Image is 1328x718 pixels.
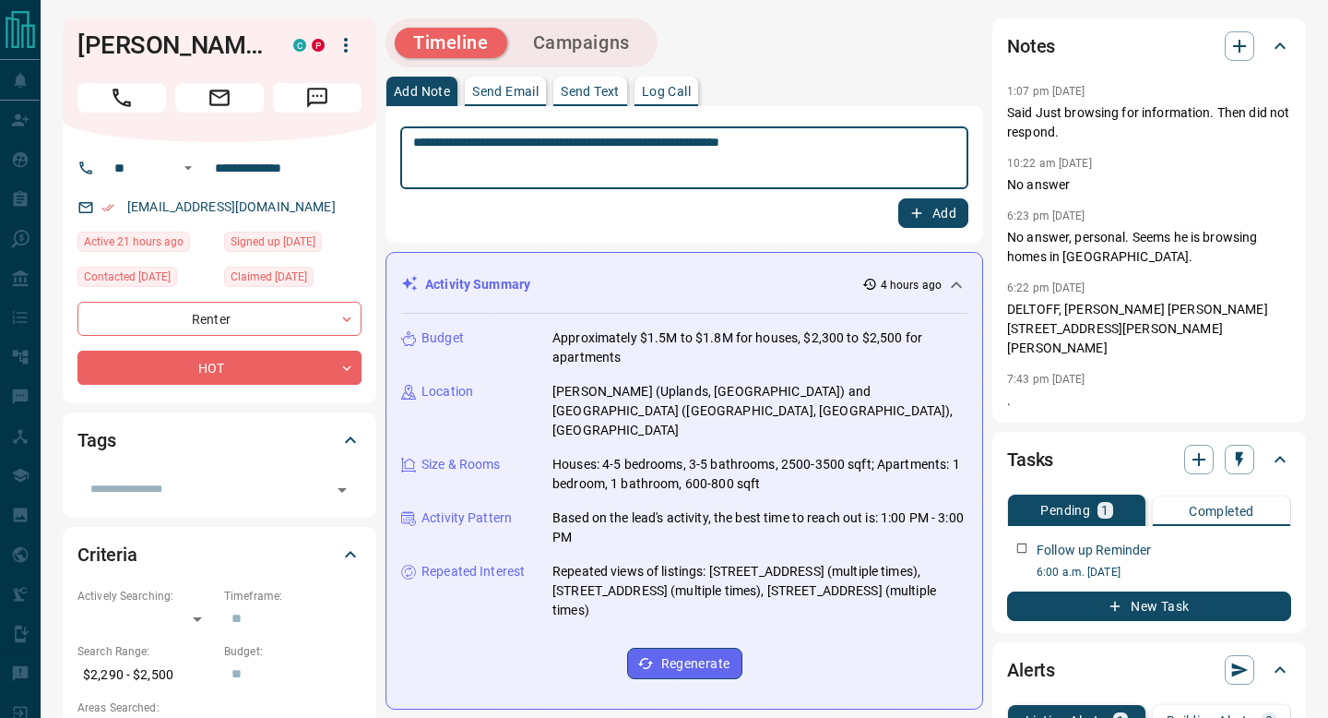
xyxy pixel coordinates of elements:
[77,232,215,257] div: Sun Sep 14 2025
[175,83,264,113] span: Email
[77,660,215,690] p: $2,290 - $2,500
[561,85,620,98] p: Send Text
[1007,281,1085,294] p: 6:22 pm [DATE]
[881,277,942,293] p: 4 hours ago
[401,268,967,302] div: Activity Summary4 hours ago
[1101,504,1109,517] p: 1
[77,30,266,60] h1: [PERSON_NAME]
[231,268,307,286] span: Claimed [DATE]
[1037,564,1291,580] p: 6:00 a.m. [DATE]
[224,588,362,604] p: Timeframe:
[642,85,691,98] p: Log Call
[1007,157,1092,170] p: 10:22 am [DATE]
[1007,24,1291,68] div: Notes
[77,302,362,336] div: Renter
[421,455,501,474] p: Size & Rooms
[77,533,362,577] div: Criteria
[394,85,450,98] p: Add Note
[1040,504,1090,517] p: Pending
[77,588,215,604] p: Actively Searching:
[1007,300,1291,358] p: DELTOFF, [PERSON_NAME] [PERSON_NAME] [STREET_ADDRESS][PERSON_NAME][PERSON_NAME]
[1007,103,1291,142] p: Said Just browsing for information. Then did not respond.
[1007,228,1291,267] p: No answer, personal. Seems he is browsing homes in [GEOGRAPHIC_DATA].
[1189,505,1254,518] p: Completed
[552,509,967,547] p: Based on the lead's activity, the best time to reach out is: 1:00 PM - 3:00 PM
[329,477,355,503] button: Open
[1007,31,1055,61] h2: Notes
[77,700,362,716] p: Areas Searched:
[472,85,539,98] p: Send Email
[77,540,137,569] h2: Criteria
[224,643,362,660] p: Budget:
[293,39,306,52] div: condos.ca
[421,382,473,401] p: Location
[898,198,968,228] button: Add
[421,562,525,581] p: Repeated Interest
[77,83,166,113] span: Call
[177,157,199,179] button: Open
[77,351,362,385] div: HOT
[77,418,362,462] div: Tags
[273,83,362,113] span: Message
[77,425,115,455] h2: Tags
[224,232,362,257] div: Tue Sep 02 2025
[224,267,362,293] div: Tue Sep 02 2025
[231,233,315,251] span: Signed up [DATE]
[552,329,967,367] p: Approximately $1.5M to $1.8M for houses, $2,300 to $2,500 for apartments
[1007,648,1291,692] div: Alerts
[1037,541,1151,560] p: Follow up Reminder
[1007,373,1085,386] p: 7:43 pm [DATE]
[421,329,464,348] p: Budget
[1007,437,1291,482] div: Tasks
[552,382,967,440] p: [PERSON_NAME] (Uplands, [GEOGRAPHIC_DATA]) and [GEOGRAPHIC_DATA] ([GEOGRAPHIC_DATA], [GEOGRAPHIC_...
[1007,445,1053,474] h2: Tasks
[77,643,215,660] p: Search Range:
[1007,175,1291,195] p: No answer
[515,28,648,58] button: Campaigns
[425,275,530,294] p: Activity Summary
[552,562,967,620] p: Repeated views of listings: [STREET_ADDRESS] (multiple times), [STREET_ADDRESS] (multiple times),...
[395,28,507,58] button: Timeline
[127,199,336,214] a: [EMAIL_ADDRESS][DOMAIN_NAME]
[77,267,215,293] div: Thu Sep 11 2025
[421,509,512,528] p: Activity Pattern
[84,233,184,251] span: Active 21 hours ago
[1007,209,1085,222] p: 6:23 pm [DATE]
[627,648,742,679] button: Regenerate
[1007,391,1291,411] p: .
[1007,655,1055,685] h2: Alerts
[1007,592,1291,621] button: New Task
[84,268,171,286] span: Contacted [DATE]
[1007,85,1085,98] p: 1:07 pm [DATE]
[101,201,114,214] svg: Email Verified
[312,39,325,52] div: property.ca
[552,455,967,494] p: Houses: 4-5 bedrooms, 3-5 bathrooms, 2500-3500 sqft; Apartments: 1 bedroom, 1 bathroom, 600-800 sqft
